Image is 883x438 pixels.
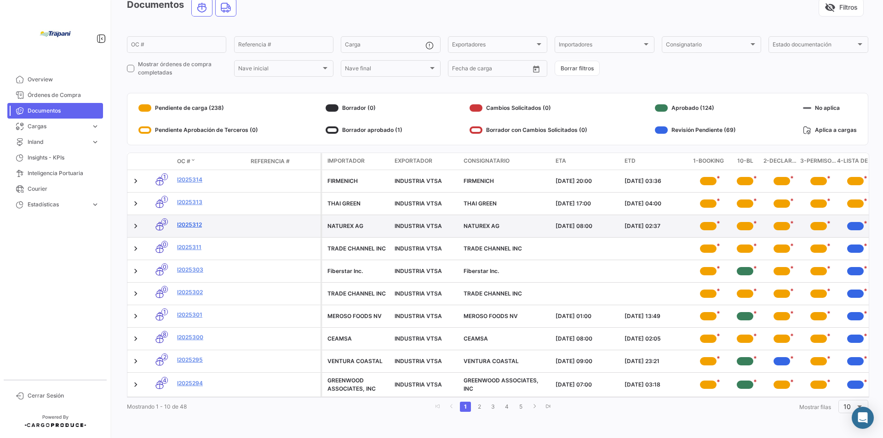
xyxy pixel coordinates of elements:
[7,103,103,119] a: Documentos
[487,402,499,412] a: 3
[177,379,243,387] a: I2025294
[177,157,190,165] span: OC #
[138,123,258,137] div: Pendiente Aprobación de Terceros (0)
[322,153,391,170] datatable-header-cell: Importador
[825,2,836,13] span: visibility_off
[146,158,173,165] datatable-header-cell: Modo de Transporte
[464,177,494,184] span: FIRMENICH
[131,334,140,343] a: Expand/Collapse Row
[161,308,168,315] span: 1
[837,157,874,166] span: 4-Lista de empaque
[327,199,387,208] div: THAI GREEN
[131,199,140,208] a: Expand/Collapse Row
[837,153,874,170] datatable-header-cell: 4-Lista de empaque
[693,157,724,166] span: 1-Booking
[177,288,243,296] a: I2025302
[28,138,87,146] span: Inland
[327,312,387,320] div: MEROSO FOODS NV
[395,177,456,185] div: INDUSTRIA VTSA
[556,357,617,365] div: [DATE] 09:00
[391,153,460,170] datatable-header-cell: Exportador
[737,157,753,166] span: 10-BL
[625,335,686,343] div: [DATE] 02:05
[464,267,499,274] span: Fiberstar Inc.
[177,311,243,319] a: I2025301
[556,199,617,208] div: [DATE] 17:00
[177,176,243,184] a: I2025314
[28,169,99,177] span: Inteligencia Portuaria
[327,267,387,275] div: Fiberstar Inc.
[326,123,402,137] div: Borrador aprobado (1)
[395,199,456,208] div: INDUSTRIA VTSA
[327,357,387,365] div: VENTURA COASTAL
[173,154,247,169] datatable-header-cell: OC #
[543,402,554,412] a: go to last page
[7,150,103,165] a: Insights - KPIs
[28,154,99,162] span: Insights - KPIs
[327,157,365,165] span: Importador
[556,177,617,185] div: [DATE] 20:00
[464,358,519,364] span: VENTURA COASTAL
[177,243,243,251] a: I2025311
[161,173,168,180] span: 1
[474,402,485,412] a: 2
[800,157,837,166] span: 3-Permiso de embarque
[666,43,749,49] span: Consignatario
[475,67,512,73] input: Hasta
[91,138,99,146] span: expand_more
[464,335,488,342] span: CEAMSA
[161,286,168,293] span: 0
[131,312,140,321] a: Expand/Collapse Row
[452,43,535,49] span: Exportadores
[514,399,528,415] li: page 5
[464,313,518,319] span: MEROSO FOODS NV
[556,157,566,165] span: ETA
[161,377,168,384] span: 4
[432,402,443,412] a: go to first page
[556,312,617,320] div: [DATE] 01:00
[727,153,763,170] datatable-header-cell: 10-BL
[161,241,168,248] span: 0
[803,101,857,115] div: No aplica
[131,289,140,298] a: Expand/Collapse Row
[131,380,140,389] a: Expand/Collapse Row
[625,312,686,320] div: [DATE] 13:49
[395,157,432,165] span: Exportador
[464,377,539,392] span: GREENWOOD ASSOCIATES, INC
[460,153,552,170] datatable-header-cell: Consignatario
[803,123,857,137] div: Aplica a cargas
[395,312,456,320] div: INDUSTRIA VTSA
[464,290,522,297] span: TRADE CHANNEL INC
[138,60,226,77] span: Mostrar órdenes de compra completadas
[655,123,736,137] div: Revisión Pendiente (69)
[655,101,736,115] div: Aprobado (124)
[486,399,500,415] li: page 3
[161,196,168,203] span: 1
[470,123,587,137] div: Borrador con Cambios Solicitados (0)
[238,67,321,73] span: Nave inicial
[501,402,512,412] a: 4
[763,153,800,170] datatable-header-cell: 2-Declaración de embarque
[625,199,686,208] div: [DATE] 04:00
[763,157,800,166] span: 2-Declaración de embarque
[621,153,690,170] datatable-header-cell: ETD
[161,331,168,338] span: 8
[395,245,456,253] div: INDUSTRIA VTSA
[500,399,514,415] li: page 4
[529,402,540,412] a: go to next page
[138,101,258,115] div: Pendiente de carga (238)
[161,353,168,360] span: 2
[625,357,686,365] div: [DATE] 23:21
[131,267,140,276] a: Expand/Collapse Row
[28,107,99,115] span: Documentos
[395,222,456,230] div: INDUSTRIA VTSA
[452,67,469,73] input: Desde
[7,165,103,181] a: Inteligencia Portuaria
[395,267,456,275] div: INDUSTRIA VTSA
[800,153,837,170] datatable-header-cell: 3-Permiso de embarque
[529,62,543,76] button: Open calendar
[327,222,387,230] div: NATUREX AG
[327,335,387,343] div: CEAMSA
[177,221,243,229] a: I2025312
[127,403,187,410] span: Mostrando 1 - 10 de 48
